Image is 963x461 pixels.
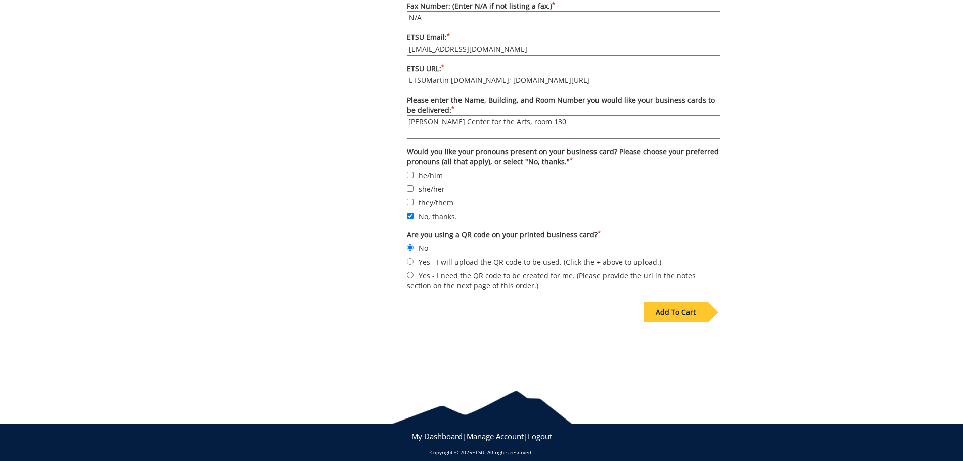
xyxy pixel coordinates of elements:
label: she/her [407,183,720,194]
label: Yes - I will upload the QR code to be used. (Click the + above to upload.) [407,256,720,267]
label: ETSU Email: [407,32,720,56]
label: ETSU URL: [407,64,720,87]
label: Would you like your pronouns present on your business card? Please choose your preferred pronouns... [407,147,720,167]
label: they/them [407,197,720,208]
input: No, thanks. [407,213,414,219]
a: My Dashboard [411,431,463,441]
input: No [407,244,414,251]
textarea: Please enter the Name, Building, and Room Number you would like your business cards to be deliver... [407,115,720,139]
label: Are you using a QR code on your printed business card? [407,230,720,240]
input: ETSU URL:* [407,74,720,87]
input: Fax Number: (Enter N/A if not listing a fax.)* [407,11,720,24]
input: Yes - I will upload the QR code to be used. (Click the + above to upload.) [407,258,414,265]
label: No, thanks. [407,211,720,222]
input: ETSU Email:* [407,43,720,56]
a: ETSU [472,449,484,456]
div: Add To Cart [644,302,708,322]
a: Logout [528,431,552,441]
input: they/them [407,199,414,205]
input: Yes - I need the QR code to be created for me. (Please provide the url in the notes section on th... [407,272,414,278]
label: Fax Number: (Enter N/A if not listing a fax.) [407,1,720,24]
label: Yes - I need the QR code to be created for me. (Please provide the url in the notes section on th... [407,270,720,291]
a: Manage Account [467,431,524,441]
label: Please enter the Name, Building, and Room Number you would like your business cards to be delivered: [407,95,720,139]
label: he/him [407,170,720,181]
input: she/her [407,185,414,192]
input: he/him [407,172,414,178]
label: No [407,242,720,254]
